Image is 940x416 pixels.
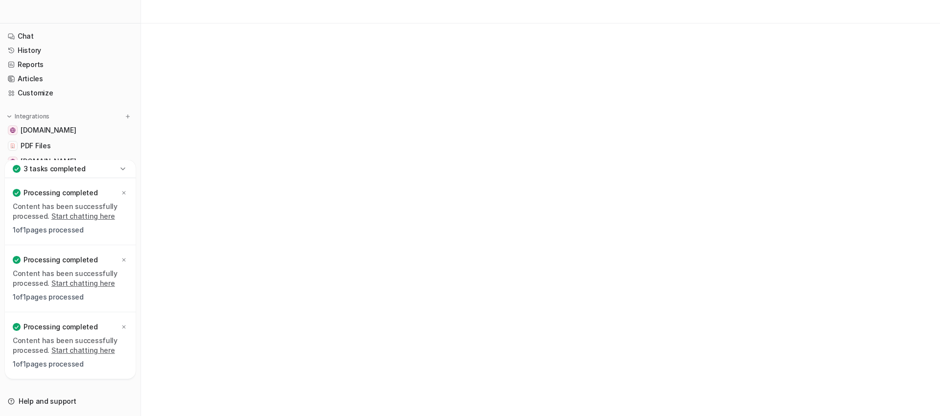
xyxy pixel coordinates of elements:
[4,44,137,57] a: History
[4,139,137,153] a: PDF FilesPDF Files
[13,202,128,221] p: Content has been successfully processed.
[4,29,137,43] a: Chat
[51,279,115,287] a: Start chatting here
[21,125,76,135] span: [DOMAIN_NAME]
[13,269,128,288] p: Content has been successfully processed.
[4,123,137,137] a: easypromos-apiref.redoc.ly[DOMAIN_NAME]
[51,212,115,220] a: Start chatting here
[13,336,128,355] p: Content has been successfully processed.
[51,346,115,354] a: Start chatting here
[4,155,137,168] a: www.easypromosapp.com[DOMAIN_NAME]
[10,127,16,133] img: easypromos-apiref.redoc.ly
[21,157,76,166] span: [DOMAIN_NAME]
[23,322,97,332] p: Processing completed
[13,292,128,302] p: 1 of 1 pages processed
[10,159,16,164] img: www.easypromosapp.com
[15,113,49,120] p: Integrations
[4,394,137,408] a: Help and support
[124,113,131,120] img: menu_add.svg
[23,188,97,198] p: Processing completed
[4,58,137,71] a: Reports
[6,113,13,120] img: expand menu
[13,225,128,235] p: 1 of 1 pages processed
[23,164,85,174] p: 3 tasks completed
[4,86,137,100] a: Customize
[23,255,97,265] p: Processing completed
[10,143,16,149] img: PDF Files
[4,112,52,121] button: Integrations
[13,359,128,369] p: 1 of 1 pages processed
[21,141,50,151] span: PDF Files
[4,72,137,86] a: Articles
